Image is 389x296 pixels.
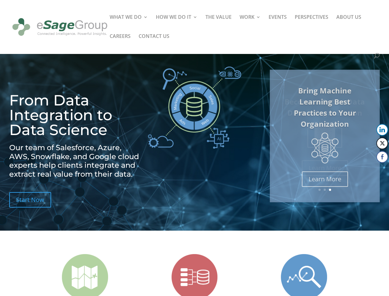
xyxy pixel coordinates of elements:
a: CAREERS [110,34,131,53]
a: Learn More [302,171,348,187]
a: WORK [240,15,261,34]
a: PERSPECTIVES [295,15,328,34]
h1: From Data Integration to Data Science [9,93,141,140]
a: 1 [318,189,321,191]
a: HOW WE DO IT [156,15,197,34]
a: ABOUT US [336,15,361,34]
h2: Our team of Salesforce, Azure, AWS, Snowflake, and Google cloud experts help clients integrate an... [9,143,141,182]
button: LinkedIn Share [376,124,388,136]
a: THE VALUE [205,15,232,34]
a: Start Now [9,192,51,208]
a: WHAT WE DO [110,15,148,34]
button: Facebook Share [376,151,388,163]
a: Bring Machine Learning Best Practices to Your Organization [294,85,356,129]
a: EVENTS [269,15,287,34]
a: CONTACT US [139,34,169,53]
button: Twitter Share [376,138,388,149]
img: eSage Group [10,14,109,41]
a: 3 [329,189,331,191]
a: 2 [324,189,326,191]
